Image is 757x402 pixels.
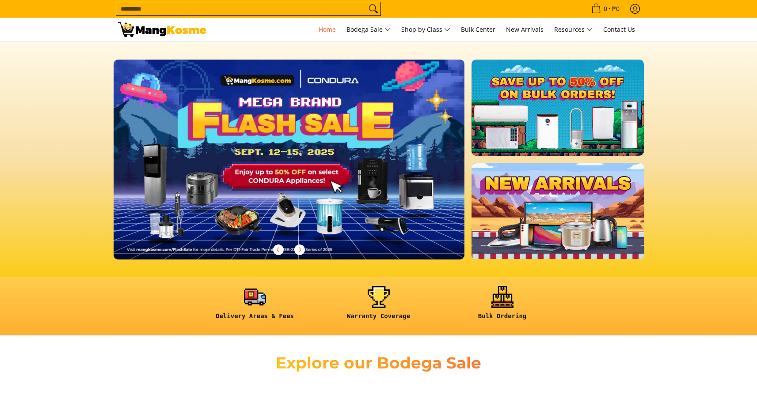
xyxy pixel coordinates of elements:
a: Contact Us [599,18,639,41]
a: Bulk Center [456,18,500,41]
a: <h6><strong>Warranty Coverage</strong></h6> [321,286,436,327]
img: Desktop homepage 29339654 2507 42fb b9ff a0650d39e9ed [114,60,465,259]
nav: Main Menu [215,18,639,41]
a: <h6><strong>Delivery Areas & Fees</strong></h6> [198,286,312,327]
span: Resources [554,24,593,35]
a: Bodega Sale [342,18,395,41]
a: New Arrivals [502,18,548,41]
h2: Explore our Bodega Sale [251,353,507,373]
span: Bodega Sale [346,24,391,35]
span: ₱0 [611,6,621,12]
button: Previous [269,240,288,259]
a: Resources [550,18,597,41]
span: Contact Us [603,25,635,34]
button: Next [290,240,309,259]
span: Bulk Center [461,25,495,34]
a: <h6><strong>Bulk Ordering</strong></h6> [445,286,560,327]
img: Mang Kosme: Your Home Appliances Warehouse Sale Partner! [118,22,206,37]
span: 0 [602,6,609,12]
button: Search [366,2,380,15]
span: Shop by Class [401,24,450,35]
span: Home [319,25,336,34]
span: • [589,4,622,14]
a: Home [314,18,340,41]
span: New Arrivals [506,25,544,34]
a: Shop by Class [397,18,455,41]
